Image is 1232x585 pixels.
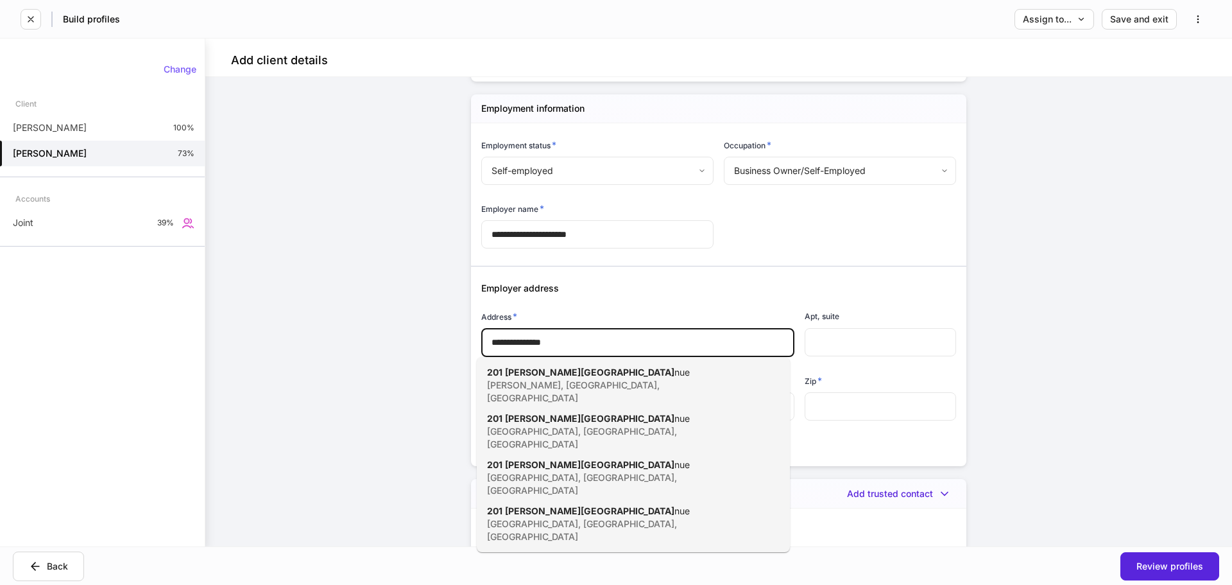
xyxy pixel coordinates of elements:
span: [PERSON_NAME][GEOGRAPHIC_DATA] [505,413,674,424]
span: [PERSON_NAME][GEOGRAPHIC_DATA] [505,505,674,516]
span: nue [674,459,690,470]
h4: Add client details [231,53,328,68]
span: nue [674,505,690,516]
p: 39% [157,218,174,228]
span: nue [674,367,690,378]
h6: Employment status [481,139,556,152]
button: Assign to... [1014,9,1094,30]
div: Employer address [471,266,956,295]
p: Joint [13,216,33,229]
button: Review profiles [1120,552,1219,581]
h5: Employment information [481,102,585,115]
div: [GEOGRAPHIC_DATA], [GEOGRAPHIC_DATA], [GEOGRAPHIC_DATA] [487,471,751,497]
span: 201 [487,367,502,378]
h6: Apt, suite [805,310,839,322]
div: Business Owner/Self-Employed [724,157,955,185]
h6: Zip [805,374,822,387]
div: Back [29,560,68,573]
h5: Build profiles [63,13,120,26]
div: [GEOGRAPHIC_DATA], [GEOGRAPHIC_DATA], [GEOGRAPHIC_DATA] [487,425,751,451]
h6: Occupation [724,139,771,152]
span: [PERSON_NAME][GEOGRAPHIC_DATA] [505,459,674,470]
div: Client [15,92,37,115]
p: [PERSON_NAME] [13,121,87,134]
span: [PERSON_NAME][GEOGRAPHIC_DATA] [505,367,674,378]
button: Change [155,59,205,80]
h5: [PERSON_NAME] [13,147,87,160]
p: 73% [178,148,194,159]
p: 100% [173,123,194,133]
button: Save and exit [1102,9,1177,30]
button: Back [13,552,84,581]
div: Save and exit [1110,15,1168,24]
h6: Employer name [481,202,544,215]
span: 201 [487,459,502,470]
button: Add trusted contact [847,487,956,500]
div: [GEOGRAPHIC_DATA], [GEOGRAPHIC_DATA], [GEOGRAPHIC_DATA] [487,518,751,543]
div: [PERSON_NAME], [GEOGRAPHIC_DATA], [GEOGRAPHIC_DATA] [487,379,751,405]
div: Self-employed [481,157,713,185]
div: Assign to... [1023,15,1086,24]
h6: Address [481,310,517,323]
div: Accounts [15,188,50,210]
div: Change [164,65,196,74]
div: Review profiles [1136,562,1203,571]
span: 201 [487,413,502,424]
span: 201 [487,505,502,516]
span: nue [674,413,690,424]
